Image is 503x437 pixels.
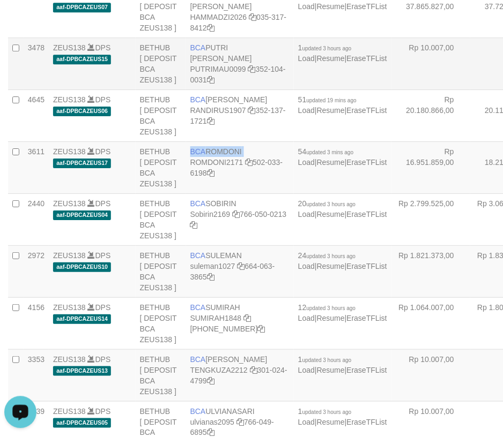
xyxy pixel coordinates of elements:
a: Load [298,2,315,11]
a: Copy ulvianas2095 to clipboard [236,418,244,426]
td: 2440 [24,194,49,246]
td: BETHUB [ DEPOSIT BCA ZEUS138 ] [136,194,186,246]
span: aaf-DPBCAZEUS04 [53,210,111,220]
a: TENGKUZA2212 [190,366,248,374]
a: EraseTFList [347,314,387,322]
a: Load [298,106,315,115]
a: Copy SUMIRAH1848 to clipboard [243,314,251,322]
a: ZEUS138 [53,95,86,104]
a: Load [298,210,315,218]
a: EraseTFList [347,158,387,167]
td: SOBIRIN 766-050-0213 [186,194,294,246]
span: updated 3 hours ago [302,409,352,415]
td: Rp 16.951.859,00 [391,142,470,194]
span: 54 [298,147,353,156]
span: BCA [190,355,206,364]
span: BCA [190,199,206,208]
a: SUMIRAH1848 [190,314,242,322]
a: Copy 8692458906 to clipboard [258,325,265,333]
td: SULEMAN 664-063-3865 [186,246,294,298]
td: BETHUB [ DEPOSIT BCA ZEUS138 ] [136,298,186,350]
span: aaf-DPBCAZEUS14 [53,314,111,323]
span: BCA [190,147,206,156]
td: BETHUB [ DEPOSIT BCA ZEUS138 ] [136,142,186,194]
td: [PERSON_NAME] 352-137-1721 [186,90,294,142]
td: BETHUB [ DEPOSIT BCA ZEUS138 ] [136,350,186,402]
span: BCA [190,95,206,104]
td: [PERSON_NAME] 301-024-4799 [186,350,294,402]
a: Copy 3010244799 to clipboard [207,376,214,385]
a: ZEUS138 [53,303,86,312]
a: Load [298,158,315,167]
td: DPS [49,142,136,194]
a: Copy 6640633865 to clipboard [207,273,214,281]
a: Resume [317,314,345,322]
td: 2972 [24,246,49,298]
a: Copy suleman1027 to clipboard [238,262,245,270]
a: Copy 7660500213 to clipboard [190,221,198,229]
a: Copy 5020336198 to clipboard [207,169,214,177]
span: updated 3 hours ago [307,201,356,207]
a: suleman1027 [190,262,235,270]
td: BETHUB [ DEPOSIT BCA ZEUS138 ] [136,38,186,90]
a: ZEUS138 [53,43,86,52]
a: ZEUS138 [53,199,86,208]
td: ROMDONI 502-033-6198 [186,142,294,194]
td: 3611 [24,142,49,194]
span: 1 [298,355,352,364]
span: BCA [190,43,206,52]
span: aaf-DPBCAZEUS13 [53,366,111,375]
td: BETHUB [ DEPOSIT BCA ZEUS138 ] [136,90,186,142]
span: BCA [190,303,206,312]
a: ulvianas2095 [190,418,235,426]
td: DPS [49,298,136,350]
a: Resume [317,2,345,11]
span: 1 [298,43,352,52]
a: ZEUS138 [53,147,86,156]
span: aaf-DPBCAZEUS17 [53,159,111,168]
span: updated 3 hours ago [302,46,352,51]
span: updated 3 hours ago [307,305,356,311]
a: Resume [317,366,345,374]
span: BCA [190,251,206,260]
span: aaf-DPBCAZEUS05 [53,418,111,427]
td: PUTRI [PERSON_NAME] 352-104-0031 [186,38,294,90]
td: Rp 10.007,00 [391,350,470,402]
a: Resume [317,418,345,426]
a: EraseTFList [347,2,387,11]
span: | | [298,407,387,426]
td: DPS [49,246,136,298]
a: ZEUS138 [53,355,86,364]
td: BETHUB [ DEPOSIT BCA ZEUS138 ] [136,246,186,298]
a: PUTRIMAU0099 [190,65,246,73]
a: Copy Sobirin2169 to clipboard [232,210,240,218]
a: Copy TENGKUZA2212 to clipboard [250,366,257,374]
td: 3478 [24,38,49,90]
span: 24 [298,251,356,260]
a: Sobirin2169 [190,210,231,218]
button: Open LiveChat chat widget [4,4,36,36]
td: 4156 [24,298,49,350]
td: Rp 2.799.525,00 [391,194,470,246]
td: DPS [49,194,136,246]
a: Resume [317,158,345,167]
span: | | [298,251,387,270]
td: Rp 1.821.373,00 [391,246,470,298]
a: Resume [317,262,345,270]
span: aaf-DPBCAZEUS06 [53,107,111,116]
span: 51 [298,95,357,104]
a: Copy PUTRIMAU0099 to clipboard [248,65,256,73]
a: ZEUS138 [53,407,86,416]
a: EraseTFList [347,54,387,63]
span: aaf-DPBCAZEUS15 [53,55,111,64]
span: 1 [298,407,352,416]
a: Copy 7660496895 to clipboard [207,428,214,437]
a: EraseTFList [347,210,387,218]
a: Copy HAMMADZI2026 to clipboard [249,13,256,21]
a: Load [298,418,315,426]
a: EraseTFList [347,418,387,426]
span: updated 19 mins ago [307,97,357,103]
span: | | [298,43,387,63]
span: aaf-DPBCAZEUS10 [53,262,111,272]
td: Rp 1.064.007,00 [391,298,470,350]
